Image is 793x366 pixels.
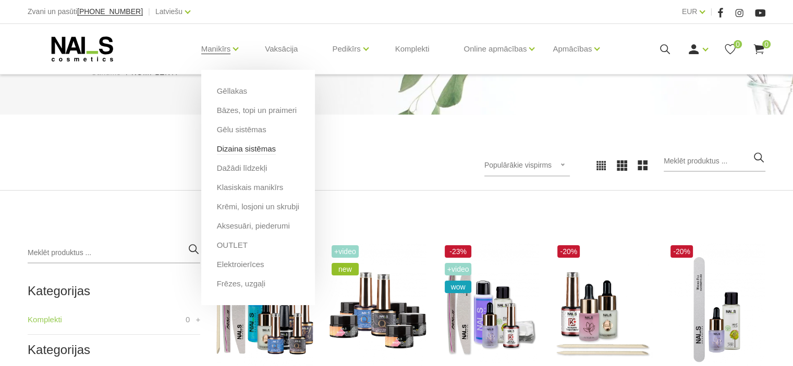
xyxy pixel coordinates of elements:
input: Meklēt produktus ... [28,243,200,263]
a: Online apmācības [463,28,527,70]
span: [PHONE_NUMBER] [77,7,143,16]
h2: Kategorijas [28,343,200,357]
a: Apmācības [553,28,592,70]
a: OUTLET [217,239,248,251]
a: + [196,313,201,326]
span: | [148,5,150,18]
a: Gēllakas [217,85,247,97]
span: 0 [762,40,771,48]
span: +Video [332,245,359,258]
a: Klasiskais manikīrs [217,182,284,193]
h2: Kategorijas [28,284,200,298]
a: Elektroierīces [217,259,264,270]
a: Komplekti [28,313,62,326]
span: 0 [734,40,742,48]
span: | [710,5,712,18]
a: Manikīrs [201,28,231,70]
a: Komplekti [387,24,438,74]
span: new [332,263,359,275]
span: -20% [557,245,580,258]
div: Zvani un pasūti [28,5,143,18]
a: EUR [682,5,698,18]
a: Aksesuāri, piederumi [217,220,290,232]
a: 0 [724,43,737,56]
a: [PHONE_NUMBER] [77,8,143,16]
a: 0 [752,43,765,56]
a: Vaksācija [257,24,306,74]
span: Populārākie vispirms [484,161,552,169]
span: 0 [186,313,190,326]
span: -23% [445,245,472,258]
a: Krēmi, losjoni un skrubji [217,201,299,212]
a: Gēlu sistēmas [217,124,266,135]
span: wow [445,281,472,293]
a: Dažādi līdzekļi [217,162,267,174]
input: Meklēt produktus ... [664,151,765,172]
a: Frēzes, uzgaļi [217,278,265,289]
span: +Video [445,263,472,275]
a: Bāzes, topi un praimeri [217,105,297,116]
a: Pedikīrs [332,28,360,70]
span: -20% [670,245,693,258]
a: Latviešu [155,5,182,18]
a: Dizaina sistēmas [217,143,276,155]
